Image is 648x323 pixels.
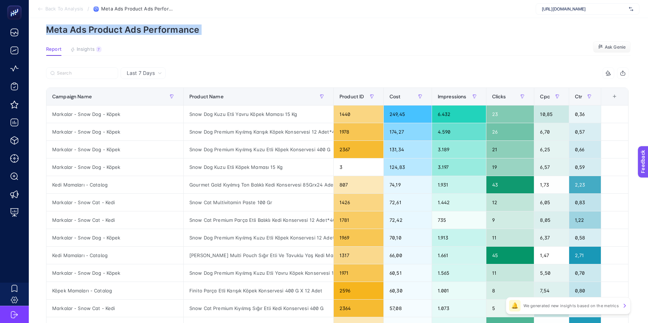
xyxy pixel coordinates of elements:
div: Markalar - Snow Dog - Köpek [46,123,183,140]
div: 1971 [334,264,383,282]
p: We generated new insights based on the metrics [523,303,619,309]
div: 72,42 [384,211,432,229]
div: 5 [486,300,534,317]
div: 2367 [334,141,383,158]
div: Snow Cat Premium Kıyılmış Sığır Etli Kedi Konservesi 400 G [184,300,333,317]
div: 1781 [334,211,383,229]
div: 1.661 [432,247,486,264]
div: Snow Dog Kuzu Etli Köpek Maması 15 Kg [184,158,333,176]
div: 57,08 [384,300,432,317]
div: 6,37 [534,229,568,246]
div: 1,73 [534,176,568,193]
div: 0,70 [569,264,601,282]
div: 10,85 [534,106,568,123]
div: Snow Dog Premium Kıyılmış Kuzu Etli Yavru Köpek Konservesi 12 Adet*400 G [184,264,333,282]
div: 70,10 [384,229,432,246]
div: 0,59 [569,158,601,176]
div: 1440 [334,106,383,123]
div: 66,00 [384,247,432,264]
div: 60,30 [384,282,432,299]
div: Markalar - Snow Dog - Köpek [46,141,183,158]
div: 4.590 [432,123,486,140]
div: 1.931 [432,176,486,193]
div: 9 [486,211,534,229]
div: 1969 [334,229,383,246]
div: 72,61 [384,194,432,211]
div: 131,34 [384,141,432,158]
span: Back To Analysis [45,6,83,12]
div: 19 [486,158,534,176]
div: 6,05 [534,194,568,211]
div: 6.432 [432,106,486,123]
div: 1.565 [432,264,486,282]
div: 23 [486,106,534,123]
div: 0,66 [569,141,601,158]
div: Snow Cat Multivitamin Paste 100 Gr [184,194,333,211]
div: 60,51 [384,264,432,282]
span: Meta Ads Product Ads Performance [101,6,173,12]
span: Cpc [540,94,550,99]
div: 0,57 [569,123,601,140]
div: 3 [334,158,383,176]
div: 1.073 [432,300,486,317]
img: svg%3e [629,5,633,13]
span: Report [46,46,62,52]
span: [URL][DOMAIN_NAME] [542,6,626,12]
span: Product ID [339,94,364,99]
div: 3.189 [432,141,486,158]
input: Search [57,71,114,76]
div: 12 [486,194,534,211]
div: 1978 [334,123,383,140]
span: / [87,6,89,12]
div: 6,25 [534,141,568,158]
div: Snow Cat Premium Parça Etli Balıklı Kedi Konservesi 12 Adet*400 G [184,211,333,229]
div: Gourmet Gold Kıyılmış Ton Balıklı Kedi Konservesi 85Grx24 Adet [184,176,333,193]
div: 7,54 [534,282,568,299]
div: Markalar - Snow Cat - Kedi [46,300,183,317]
div: 11 [486,229,534,246]
div: Köpek Mamaları - Catalog [46,282,183,299]
div: 8 [486,282,534,299]
div: 43 [486,176,534,193]
div: 7 [96,46,102,52]
div: Markalar - Snow Cat - Kedi [46,211,183,229]
div: Snow Dog Kuzu Etli Yavru Köpek Maması 15 Kg [184,106,333,123]
div: 8 items selected [607,94,613,109]
div: Snow Dog Premium Kıyılmış Karışık Köpek Konservesi 12 Adet*400 G [184,123,333,140]
div: + [608,94,621,99]
div: 0,83 [569,194,601,211]
span: Last 7 Days [127,69,155,77]
div: 0,36 [569,106,601,123]
span: Campaign Name [52,94,92,99]
span: Insights [77,46,95,52]
div: 249,45 [384,106,432,123]
div: 11 [486,264,534,282]
div: 124,83 [384,158,432,176]
span: Clicks [492,94,506,99]
div: 1,22 [569,211,601,229]
span: Ctr [575,94,582,99]
div: Kedi Mamaları - Catalog [46,176,183,193]
div: 1317 [334,247,383,264]
div: 735 [432,211,486,229]
span: Cost [390,94,401,99]
div: 74,19 [384,176,432,193]
div: [PERSON_NAME] Multi Pouch Sığır Etli Ve Tavuklu Yaş Kedi Maması 4 X 85 Gr [184,247,333,264]
div: 45 [486,247,534,264]
span: Ask Genie [605,44,626,50]
div: Markalar - Snow Dog - Köpek [46,229,183,246]
div: Markalar - Snow Cat - Kedi [46,194,183,211]
p: Meta Ads Product Ads Performance [46,24,631,35]
button: Ask Genie [593,41,631,53]
span: Feedback [4,2,27,8]
div: 🔔 [509,300,521,311]
div: 1426 [334,194,383,211]
div: Snow Dog Premium Kıyılmış Kuzu Etli Köpek Konservesi 12 Adet*400 G [184,229,333,246]
div: 26 [486,123,534,140]
div: Markalar - Snow Dog - Köpek [46,106,183,123]
div: 1,47 [534,247,568,264]
div: 2596 [334,282,383,299]
div: 0,80 [569,282,601,299]
div: Finito Parça Etli Karışık Köpek Konservesi 400 G X 12 Adet [184,282,333,299]
div: 174,27 [384,123,432,140]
